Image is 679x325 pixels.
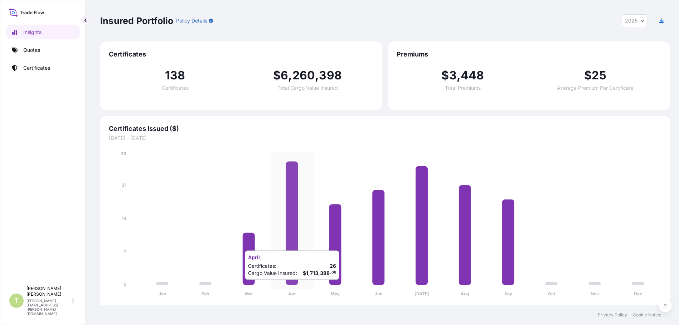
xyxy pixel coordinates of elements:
[122,182,126,188] tspan: 21
[504,291,513,296] tspan: Sep
[162,85,189,90] span: Certificates
[292,70,315,81] span: 260
[584,70,592,81] span: $
[109,50,374,59] span: Certificates
[548,291,556,296] tspan: Oct
[288,291,296,296] tspan: Apr
[245,291,253,296] tspan: Mar
[457,70,461,81] span: ,
[445,85,481,90] span: Total Premiums
[159,291,166,296] tspan: Jan
[625,17,637,24] span: 2025
[461,291,469,296] tspan: Aug
[23,64,50,72] p: Certificates
[23,46,40,54] p: Quotes
[598,312,627,318] a: Privacy Policy
[124,249,126,254] tspan: 7
[315,70,319,81] span: ,
[26,299,71,316] p: [PERSON_NAME][EMAIL_ADDRESS][PERSON_NAME][DOMAIN_NAME]
[622,14,648,27] button: Year Selector
[397,50,661,59] span: Premiums
[273,70,281,81] span: $
[414,291,429,296] tspan: [DATE]
[109,124,661,133] span: Certificates Issued ($)
[122,216,126,221] tspan: 14
[6,25,80,39] a: Insights
[592,70,606,81] span: 25
[100,15,173,26] p: Insured Portfolio
[109,134,661,142] span: [DATE] - [DATE]
[375,291,382,296] tspan: Jun
[461,70,484,81] span: 448
[176,17,207,24] p: Policy Details
[23,29,42,36] p: Insights
[331,291,340,296] tspan: May
[14,297,19,304] span: T
[26,286,71,297] p: [PERSON_NAME] [PERSON_NAME]
[6,61,80,75] a: Certificates
[319,70,342,81] span: 398
[591,291,599,296] tspan: Nov
[165,70,185,81] span: 138
[557,85,634,90] span: Average Premium Per Certificate
[277,85,338,90] span: Total Cargo Value Insured
[123,282,126,287] tspan: 0
[6,43,80,57] a: Quotes
[441,70,449,81] span: $
[281,70,288,81] span: 6
[202,291,209,296] tspan: Feb
[449,70,457,81] span: 3
[121,151,126,156] tspan: 28
[288,70,292,81] span: ,
[633,312,661,318] a: Cookie Notice
[634,291,642,296] tspan: Dec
